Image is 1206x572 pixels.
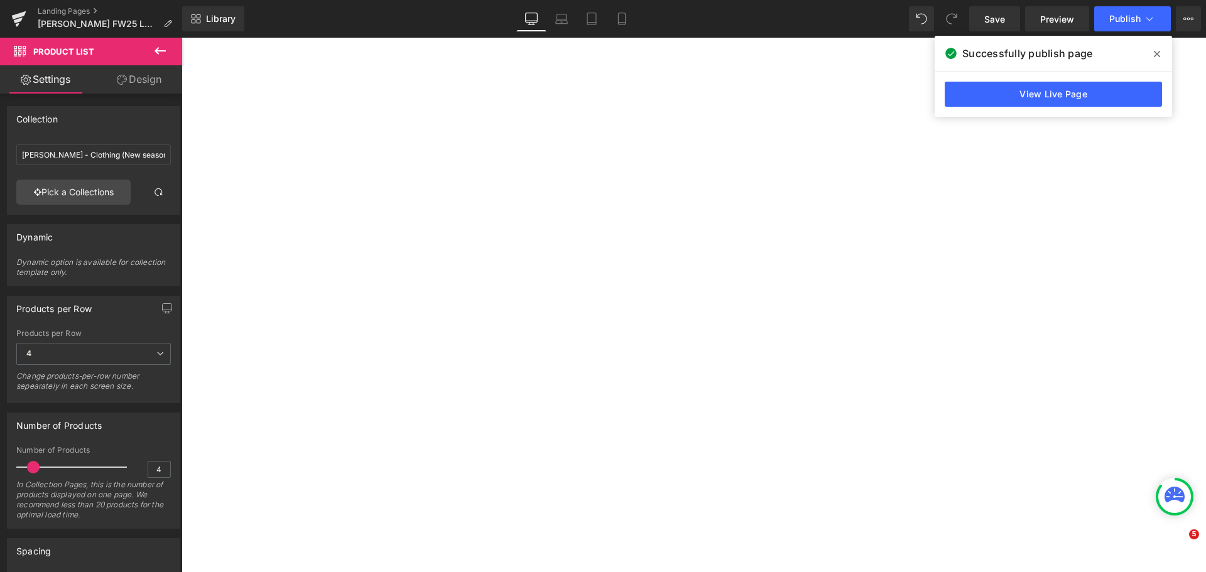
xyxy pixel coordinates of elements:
[16,257,171,286] div: Dynamic option is available for collection template only.
[607,6,637,31] a: Mobile
[1176,6,1201,31] button: More
[16,371,171,399] div: Change products-per-row number sepearately in each screen size.
[16,446,171,455] div: Number of Products
[939,6,964,31] button: Redo
[1025,6,1089,31] a: Preview
[546,6,577,31] a: Laptop
[16,413,102,431] div: Number of Products
[516,6,546,31] a: Desktop
[16,225,53,242] div: Dynamic
[1094,6,1171,31] button: Publish
[33,46,94,57] span: Product List
[182,6,244,31] a: New Library
[984,13,1005,26] span: Save
[16,480,171,528] div: In Collection Pages, this is the number of products displayed on one page. We recommend less than...
[16,539,51,556] div: Spacing
[16,180,131,205] a: Pick a Collections
[1109,14,1141,24] span: Publish
[1040,13,1074,26] span: Preview
[38,6,182,16] a: Landing Pages
[16,329,171,338] div: Products per Row
[945,82,1162,107] a: View Live Page
[16,296,92,314] div: Products per Row
[38,19,158,29] span: [PERSON_NAME] FW25 LOOKBOOK
[26,348,31,358] b: 4
[1163,529,1193,559] iframe: Intercom live chat
[577,6,607,31] a: Tablet
[206,13,236,24] span: Library
[962,46,1092,61] span: Successfully publish page
[909,6,934,31] button: Undo
[1189,529,1199,539] span: 5
[16,107,58,124] div: Collection
[94,65,185,94] a: Design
